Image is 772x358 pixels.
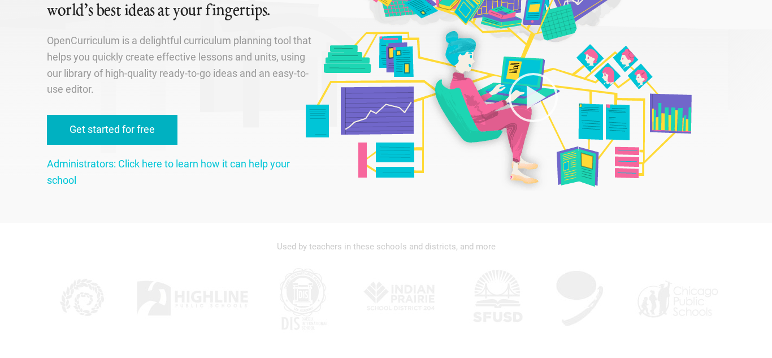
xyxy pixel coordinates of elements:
img: DIS.jpg [275,265,331,333]
img: IPSD.jpg [358,265,443,333]
a: Administrators: Click here to learn how it can help your school [47,158,290,186]
div: Used by teachers in these schools and districts, and more [47,234,725,259]
img: SFUSD.jpg [469,265,526,333]
img: Highline.jpg [136,265,249,333]
p: OpenCurriculum is a delightful curriculum planning tool that helps you quickly create effective l... [47,33,314,98]
a: Get started for free [47,115,177,145]
img: CPS.jpg [635,265,719,333]
img: KPPCS.jpg [53,265,109,333]
img: AGK.jpg [552,265,608,333]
